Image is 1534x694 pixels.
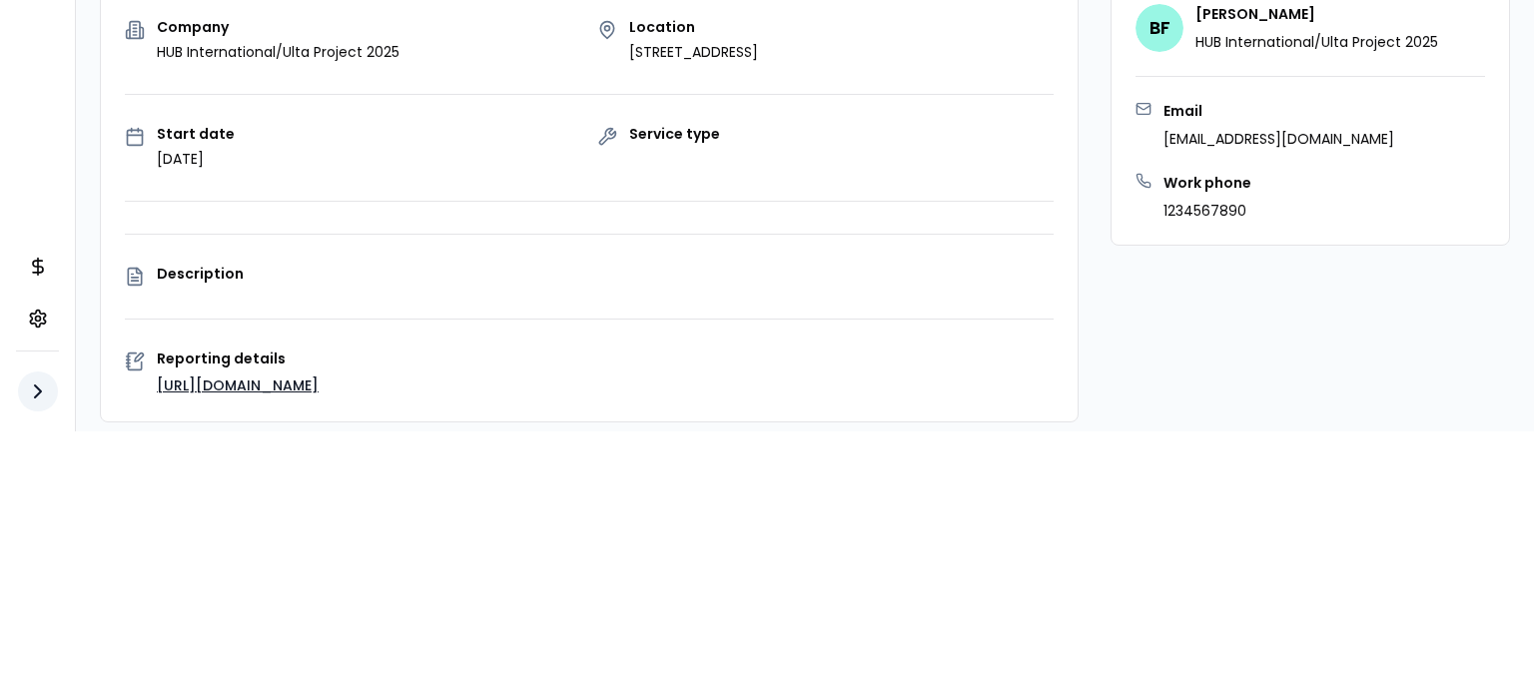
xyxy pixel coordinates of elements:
[1163,201,1251,221] p: 1234567890
[1163,173,1251,193] h3: Work phone
[629,20,758,34] p: Location
[157,351,1054,365] p: Reporting details
[629,127,720,141] p: Service type
[629,42,758,62] p: [STREET_ADDRESS]
[157,267,1054,281] p: Description
[157,42,399,62] p: HUB International/Ulta Project 2025
[1195,32,1438,52] p: HUB International/Ulta Project 2025
[1163,129,1394,149] p: [EMAIL_ADDRESS][DOMAIN_NAME]
[1136,4,1183,52] span: BF
[1163,101,1394,121] h3: Email
[157,20,399,34] p: Company
[157,149,235,169] p: [DATE]
[1195,4,1438,24] h4: [PERSON_NAME]
[157,127,235,141] p: Start date
[157,375,319,395] a: [URL][DOMAIN_NAME]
